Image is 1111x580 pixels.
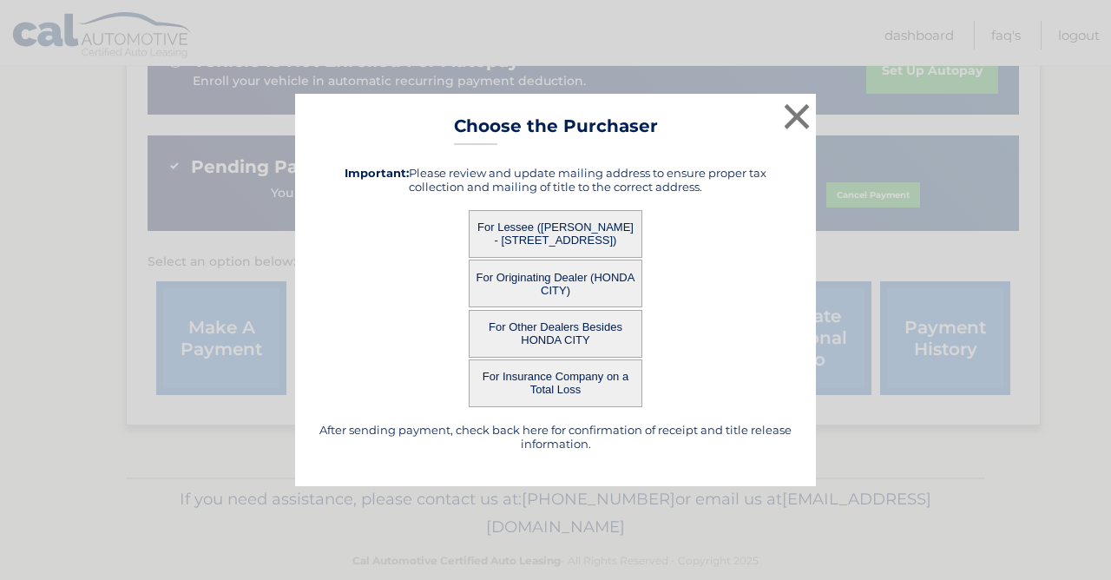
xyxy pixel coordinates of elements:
h5: After sending payment, check back here for confirmation of receipt and title release information. [317,423,794,451]
h5: Please review and update mailing address to ensure proper tax collection and mailing of title to ... [317,166,794,194]
button: For Lessee ([PERSON_NAME] - [STREET_ADDRESS]) [469,210,642,258]
button: For Originating Dealer (HONDA CITY) [469,260,642,307]
button: × [779,99,814,134]
button: For Insurance Company on a Total Loss [469,359,642,407]
strong: Important: [345,166,409,180]
button: For Other Dealers Besides HONDA CITY [469,310,642,358]
h3: Choose the Purchaser [454,115,658,146]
